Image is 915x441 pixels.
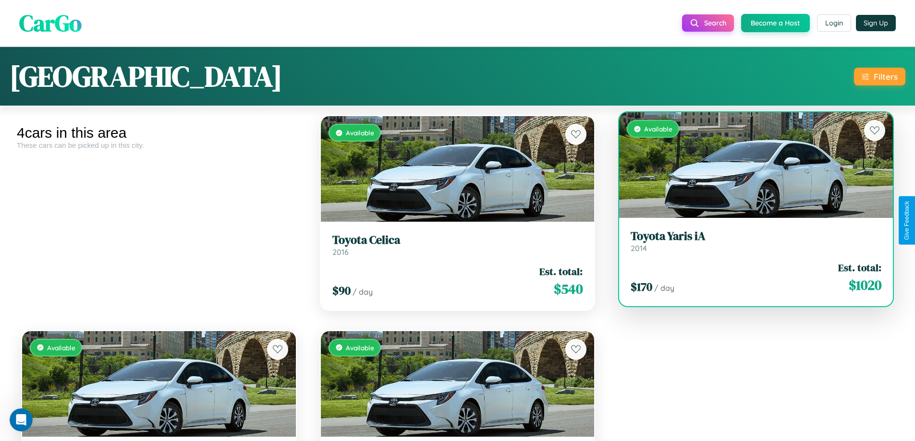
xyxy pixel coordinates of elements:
[17,141,301,149] div: These cars can be picked up in this city.
[353,287,373,297] span: / day
[332,247,349,257] span: 2016
[704,19,726,27] span: Search
[554,279,583,298] span: $ 540
[817,14,851,32] button: Login
[332,233,583,247] h3: Toyota Celica
[654,283,674,293] span: / day
[838,261,881,274] span: Est. total:
[631,279,652,295] span: $ 170
[539,264,583,278] span: Est. total:
[19,7,82,39] span: CarGo
[47,344,75,352] span: Available
[631,243,647,253] span: 2014
[10,408,33,431] iframe: Intercom live chat
[874,72,898,82] div: Filters
[631,229,881,243] h3: Toyota Yaris iA
[849,275,881,295] span: $ 1020
[741,14,810,32] button: Become a Host
[10,57,282,96] h1: [GEOGRAPHIC_DATA]
[903,201,910,240] div: Give Feedback
[644,125,672,133] span: Available
[346,344,374,352] span: Available
[346,129,374,137] span: Available
[17,125,301,141] div: 4 cars in this area
[856,15,896,31] button: Sign Up
[332,233,583,257] a: Toyota Celica2016
[682,14,734,32] button: Search
[854,68,905,85] button: Filters
[631,229,881,253] a: Toyota Yaris iA2014
[332,283,351,298] span: $ 90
